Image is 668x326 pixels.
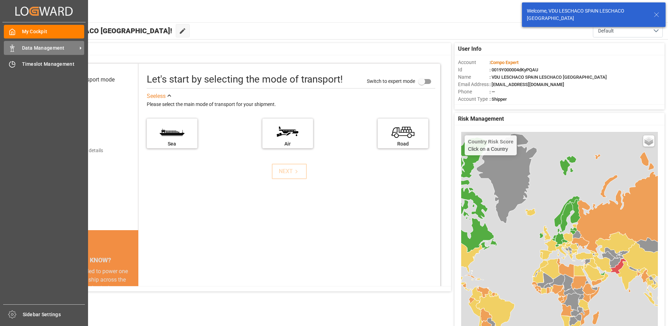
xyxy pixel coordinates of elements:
button: next slide / item [129,267,138,326]
span: Email Address [458,81,489,88]
h4: Country Risk Score [468,139,514,144]
div: Road [381,140,425,148]
span: : [EMAIL_ADDRESS][DOMAIN_NAME] [489,82,564,87]
button: open menu [593,24,663,37]
div: Air [266,140,310,148]
span: Sidebar Settings [23,311,85,318]
div: Let's start by selecting the mode of transport! [147,72,343,87]
span: Risk Management [458,115,504,123]
a: Layers [643,135,654,147]
span: Phone [458,88,489,95]
span: Default [598,27,614,35]
button: NEXT [272,164,307,179]
span: : 0019Y000004dKyPQAU [489,67,538,72]
div: See less [147,92,166,100]
a: Timeslot Management [4,57,84,71]
div: Sea [150,140,194,148]
span: User Info [458,45,481,53]
div: Please select the main mode of transport for your shipment. [147,100,435,109]
div: Click on a Country [468,139,514,152]
span: Account Type [458,95,489,103]
span: : [489,60,518,65]
span: Compo Expert [491,60,518,65]
span: Timeslot Management [22,61,85,68]
span: : — [489,89,495,94]
span: : Shipper [489,97,507,102]
div: Add shipping details [59,147,103,154]
span: Hello VDU LESCHACO [GEOGRAPHIC_DATA]! [29,24,172,37]
div: Welcome, VDU LESCHACO SPAIN LESCHACO [GEOGRAPHIC_DATA] [527,7,647,22]
a: My Cockpit [4,25,84,38]
div: NEXT [279,167,300,176]
span: My Cockpit [22,28,85,35]
span: Data Management [22,44,77,52]
span: Id [458,66,489,73]
span: Switch to expert mode [367,78,415,84]
span: Account [458,59,489,66]
span: Name [458,73,489,81]
span: : VDU LESCHACO SPAIN LESCHACO [GEOGRAPHIC_DATA] [489,75,607,80]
